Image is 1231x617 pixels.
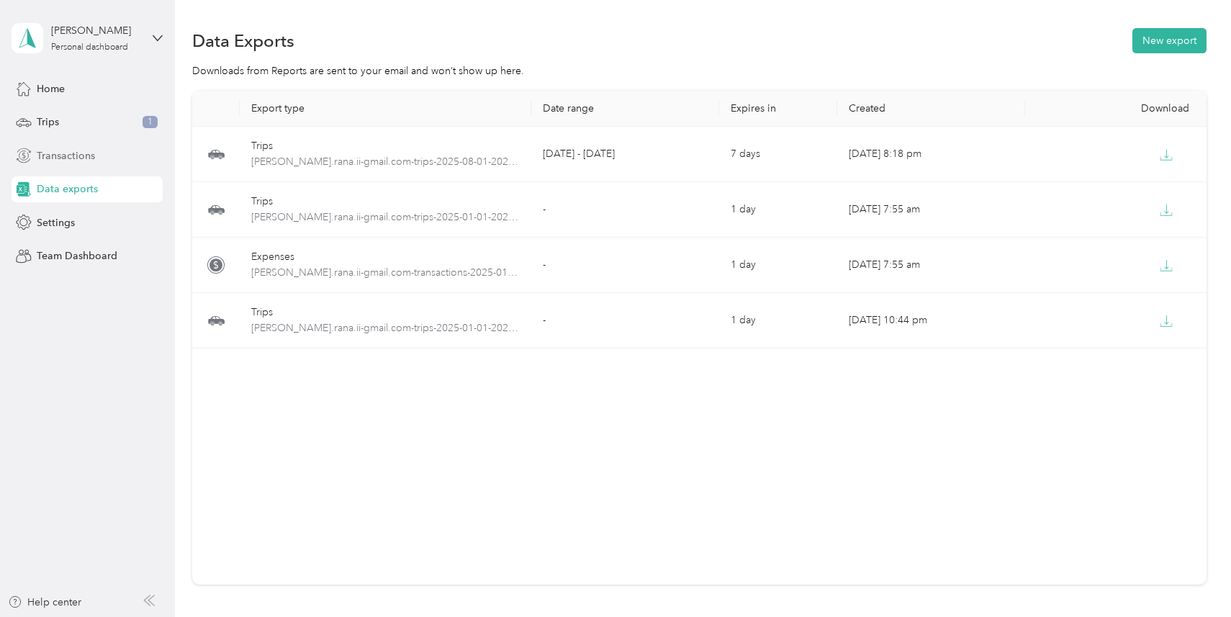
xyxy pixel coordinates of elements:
[192,63,1206,78] div: Downloads from Reports are sent to your email and won’t show up here.
[51,43,128,52] div: Personal dashboard
[251,249,520,265] div: Expenses
[37,248,117,264] span: Team Dashboard
[37,215,75,230] span: Settings
[531,238,719,293] td: -
[719,182,837,238] td: 1 day
[531,293,719,348] td: -
[837,127,1025,182] td: [DATE] 8:18 pm
[37,148,95,163] span: Transactions
[837,91,1025,127] th: Created
[837,182,1025,238] td: [DATE] 7:55 am
[719,293,837,348] td: 1 day
[1150,536,1231,617] iframe: Everlance-gr Chat Button Frame
[531,182,719,238] td: -
[1132,28,1207,53] button: New export
[251,194,520,210] div: Trips
[37,181,98,197] span: Data exports
[251,210,520,225] span: mike.rana.ii-gmail.com-trips-2025-01-01-2025-08-24.xlsx
[719,127,837,182] td: 7 days
[37,81,65,96] span: Home
[251,265,520,281] span: mike.rana.ii-gmail.com-transactions-2025-01-01-2025-08-24.xlsx
[192,33,294,48] h1: Data Exports
[251,138,520,154] div: Trips
[8,595,81,610] button: Help center
[251,154,520,170] span: mike.rana.ii-gmail.com-trips-2025-08-01-2025-08-31.csv
[837,293,1025,348] td: [DATE] 10:44 pm
[143,116,158,129] span: 1
[531,127,719,182] td: [DATE] - [DATE]
[837,238,1025,293] td: [DATE] 7:55 am
[251,305,520,320] div: Trips
[51,23,141,38] div: [PERSON_NAME]
[240,91,531,127] th: Export type
[719,238,837,293] td: 1 day
[251,320,520,336] span: mike.rana.ii-gmail.com-trips-2025-01-01-2025-08-23.csv
[37,114,59,130] span: Trips
[1037,102,1201,114] div: Download
[719,91,837,127] th: Expires in
[531,91,719,127] th: Date range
